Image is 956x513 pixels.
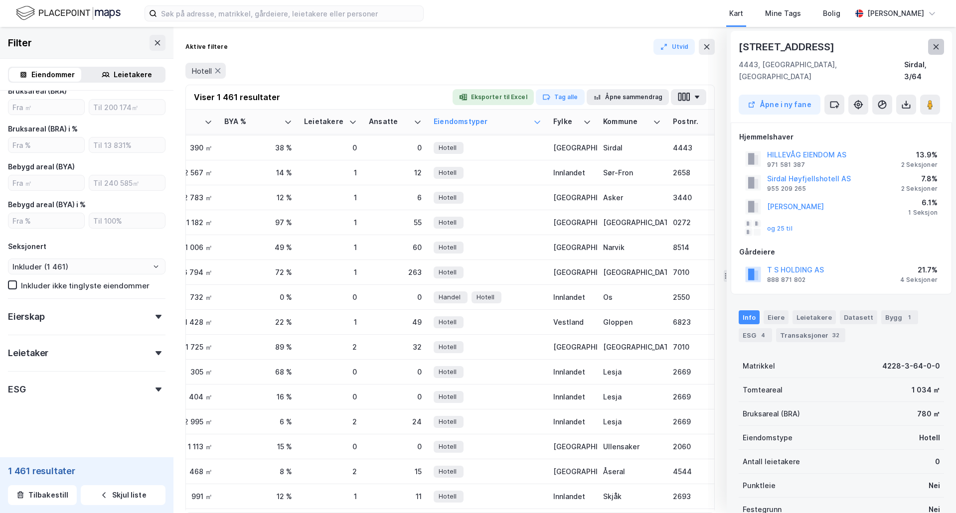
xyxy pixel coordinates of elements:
[767,185,806,193] div: 955 209 265
[369,217,422,228] div: 55
[553,142,591,153] div: [GEOGRAPHIC_DATA]
[369,416,422,427] div: 24
[603,292,661,302] div: Os
[439,317,457,327] span: Hotell
[8,199,86,211] div: Bebygd areal (BYA) i %
[553,491,591,502] div: Innlandet
[901,149,938,161] div: 13.9%
[224,491,292,502] div: 12 %
[224,217,292,228] div: 97 %
[830,330,841,340] div: 32
[919,432,940,444] div: Hotell
[439,192,457,203] span: Hotell
[900,276,938,284] div: 4 Seksjoner
[369,167,422,178] div: 12
[908,209,938,217] div: 1 Seksjon
[553,317,591,327] div: Vestland
[369,242,422,253] div: 60
[157,6,423,21] input: Søk på adresse, matrikkel, gårdeiere, leietakere eller personer
[8,100,84,115] input: Fra ㎡
[603,217,661,228] div: [GEOGRAPHIC_DATA]
[603,167,661,178] div: Sør-Fron
[867,7,924,19] div: [PERSON_NAME]
[603,391,661,402] div: Lesja
[553,466,591,477] div: [GEOGRAPHIC_DATA]
[553,292,591,302] div: Innlandet
[224,441,292,452] div: 15 %
[553,117,579,127] div: Fylke
[673,242,731,253] div: 8514
[304,292,357,302] div: 0
[673,292,731,302] div: 2550
[935,456,940,468] div: 0
[224,367,292,377] div: 68 %
[304,342,357,352] div: 2
[603,242,661,253] div: Narvik
[439,391,457,402] span: Hotell
[114,69,152,81] div: Leietakere
[739,246,944,258] div: Gårdeiere
[8,347,48,359] div: Leietaker
[673,491,731,502] div: 2693
[185,43,228,51] div: Aktive filtere
[304,466,357,477] div: 2
[224,117,280,127] div: BYA %
[603,342,661,352] div: [GEOGRAPHIC_DATA]
[881,310,918,324] div: Bygg
[8,161,75,173] div: Bebygd areal (BYA)
[603,367,661,377] div: Lesja
[553,167,591,178] div: Innlandet
[21,281,150,290] div: Inkluder ikke tinglyste eiendommer
[224,142,292,153] div: 38 %
[743,384,783,396] div: Tomteareal
[553,217,591,228] div: [GEOGRAPHIC_DATA]
[603,117,649,127] div: Kommune
[743,408,800,420] div: Bruksareal (BRA)
[739,59,904,83] div: 4443, [GEOGRAPHIC_DATA], [GEOGRAPHIC_DATA]
[901,173,938,185] div: 7.8%
[304,317,357,327] div: 1
[16,4,121,22] img: logo.f888ab2527a4732fd821a326f86c7f29.svg
[673,317,731,327] div: 6823
[304,167,357,178] div: 1
[224,466,292,477] div: 8 %
[369,491,422,502] div: 11
[369,342,422,352] div: 32
[912,384,940,396] div: 1 034 ㎡
[152,262,160,270] button: Open
[603,491,661,502] div: Skjåk
[8,35,32,51] div: Filter
[304,416,357,427] div: 2
[603,267,661,277] div: [GEOGRAPHIC_DATA]
[304,391,357,402] div: 0
[776,328,845,342] div: Transaksjoner
[224,342,292,352] div: 89 %
[587,89,669,105] button: Åpne sammendrag
[553,391,591,402] div: Innlandet
[439,416,457,427] span: Hotell
[673,367,731,377] div: 2669
[8,465,165,477] div: 1 461 resultater
[764,310,789,324] div: Eiere
[765,7,801,19] div: Mine Tags
[673,167,731,178] div: 2658
[224,192,292,203] div: 12 %
[603,192,661,203] div: Asker
[673,192,731,203] div: 3440
[224,267,292,277] div: 72 %
[904,59,944,83] div: Sirdal, 3/64
[304,142,357,153] div: 0
[439,217,457,228] span: Hotell
[439,491,457,502] span: Hotell
[439,167,457,178] span: Hotell
[8,485,77,505] button: Tilbakestill
[823,7,840,19] div: Bolig
[758,330,768,340] div: 4
[603,142,661,153] div: Sirdal
[477,292,494,302] span: Hotell
[603,441,661,452] div: Ullensaker
[369,267,422,277] div: 263
[224,292,292,302] div: 0 %
[224,167,292,178] div: 14 %
[304,441,357,452] div: 0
